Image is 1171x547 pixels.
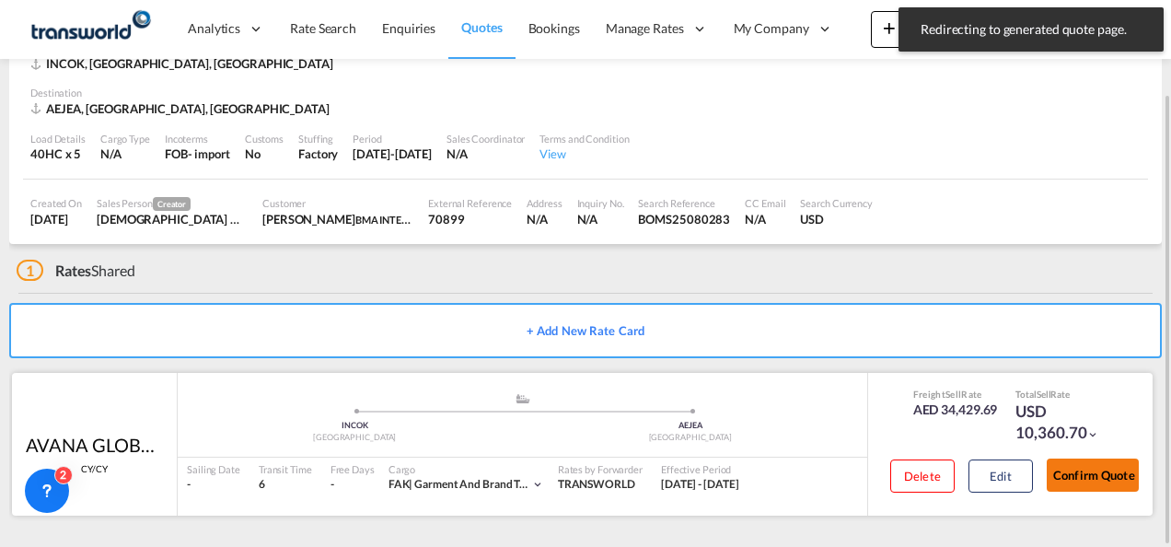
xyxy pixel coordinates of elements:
[9,303,1162,358] button: + Add New Rate Card
[187,432,523,444] div: [GEOGRAPHIC_DATA]
[558,477,635,491] span: TRANSWORLD
[187,420,523,432] div: INCOK
[1037,389,1051,400] span: Sell
[1086,428,1099,441] md-icon: icon-chevron-down
[945,389,961,400] span: Sell
[259,462,312,476] div: Transit Time
[915,20,1147,39] span: Redirecting to generated quote page.
[523,432,859,444] div: [GEOGRAPHIC_DATA]
[661,462,739,476] div: Effective Period
[871,11,955,48] button: icon-plus 400-fgNewicon-chevron-down
[17,260,43,281] span: 1
[187,462,240,476] div: Sailing Date
[188,145,230,162] div: - import
[531,478,544,491] md-icon: icon-chevron-down
[245,145,284,162] div: No
[187,477,240,493] div: -
[523,420,859,432] div: AEJEA
[17,261,135,281] div: Shared
[388,477,415,491] span: FAK
[1015,388,1107,401] div: Total Rate
[46,56,333,71] span: INCOK, [GEOGRAPHIC_DATA], [GEOGRAPHIC_DATA]
[913,388,998,401] div: Freight Rate
[539,145,629,162] div: View
[330,462,375,476] div: Free Days
[800,211,873,227] div: USD
[539,132,629,145] div: Terms and Condition
[188,19,240,38] span: Analytics
[153,197,191,211] span: Creator
[30,132,86,145] div: Load Details
[558,462,643,476] div: Rates by Forwarder
[528,20,580,36] span: Bookings
[298,145,338,162] div: Factory Stuffing
[298,132,338,145] div: Stuffing
[262,211,413,227] div: HARUN SHARMA
[30,86,1141,99] div: Destination
[446,132,525,145] div: Sales Coordinator
[100,145,150,162] div: N/A
[734,19,809,38] span: My Company
[428,211,512,227] div: 70899
[878,20,947,35] span: New
[638,196,730,210] div: Search Reference
[661,477,739,491] span: [DATE] - [DATE]
[388,477,531,493] div: garment and brand tag fasteners and accessories
[913,401,998,419] div: AED 34,429.69
[527,211,562,227] div: N/A
[355,212,478,227] span: BMA INTERNATIONAL FZE
[1015,401,1107,445] div: USD 10,360.70
[81,462,108,475] span: CY/CY
[30,211,82,227] div: 22 Aug 2025
[745,211,785,227] div: N/A
[97,196,248,211] div: Sales Person
[409,477,412,491] span: |
[577,211,624,227] div: N/A
[165,132,230,145] div: Incoterms
[512,394,534,403] md-icon: assets/icons/custom/ship-fill.svg
[353,132,432,145] div: Period
[165,145,188,162] div: FOB
[527,196,562,210] div: Address
[388,462,544,476] div: Cargo
[26,432,164,458] div: AVANA GLOBAL FZCO / TDWC - DUBAI
[290,20,356,36] span: Rate Search
[800,196,873,210] div: Search Currency
[28,8,152,50] img: f753ae806dec11f0841701cdfdf085c0.png
[558,477,643,493] div: TRANSWORLD
[330,477,334,493] div: -
[1047,459,1139,492] button: Confirm Quote
[638,211,730,227] div: BOMS25080283
[353,145,432,162] div: 18 Sep 2025
[606,19,684,38] span: Manage Rates
[100,132,150,145] div: Cargo Type
[661,477,739,493] div: 04 Apr 2024 - 18 Sep 2025
[30,196,82,210] div: Created On
[577,196,624,210] div: Inquiry No.
[890,460,955,493] button: Delete
[745,196,785,210] div: CC Email
[262,196,413,210] div: Customer
[968,460,1033,493] button: Edit
[428,196,512,210] div: External Reference
[30,145,86,162] div: 40HC x 5
[30,100,334,117] div: AEJEA, Port of Jebel Ali, Middle East
[446,145,525,162] div: N/A
[382,20,435,36] span: Enquiries
[97,211,248,227] div: Irishi Kiran
[878,17,900,39] md-icon: icon-plus 400-fg
[245,132,284,145] div: Customs
[55,262,92,279] span: Rates
[259,477,312,493] div: 6
[461,19,502,35] span: Quotes
[30,55,338,72] div: INCOK, Port of Cochin, Asia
